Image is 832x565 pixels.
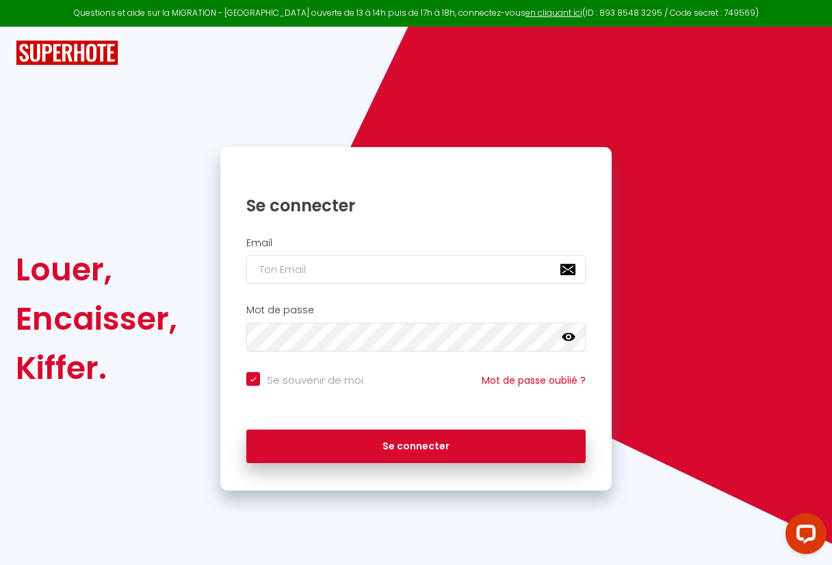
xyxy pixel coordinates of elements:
div: Kiffer. [16,343,177,393]
input: Ton Email [246,255,586,284]
a: Mot de passe oublié ? [482,373,586,387]
button: Se connecter [246,430,586,464]
div: Encaisser, [16,294,177,343]
iframe: LiveChat chat widget [775,508,832,565]
h2: Email [246,237,586,249]
h1: Se connecter [246,195,586,216]
div: Louer, [16,245,177,294]
img: SuperHote logo [16,40,118,66]
a: en cliquant ici [525,7,582,18]
h2: Mot de passe [246,304,586,316]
